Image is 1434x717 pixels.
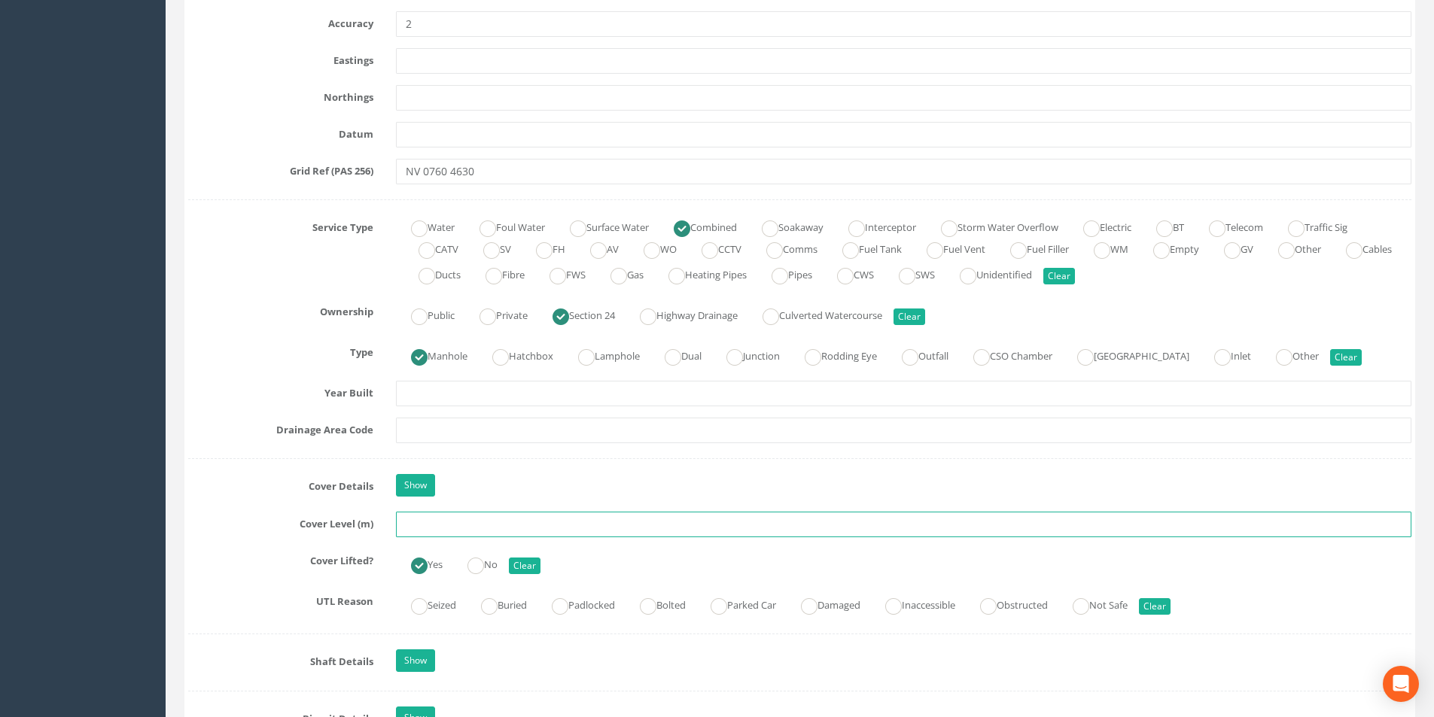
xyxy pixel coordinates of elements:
[537,593,615,615] label: Padlocked
[650,344,702,366] label: Dual
[958,344,1052,366] label: CSO Chamber
[177,548,385,568] label: Cover Lifted?
[177,85,385,105] label: Northings
[659,215,737,237] label: Combined
[833,215,916,237] label: Interceptor
[894,308,925,325] button: Clear
[757,263,812,284] label: Pipes
[1383,666,1419,702] div: Open Intercom Messenger
[396,552,443,574] label: Yes
[396,215,455,237] label: Water
[468,237,511,259] label: SV
[629,237,677,259] label: WO
[625,303,738,325] label: Highway Drainage
[177,589,385,609] label: UTL Reason
[396,649,435,672] a: Show
[747,303,882,325] label: Culverted Watercourse
[534,263,586,284] label: FWS
[625,593,686,615] label: Bolted
[177,159,385,178] label: Grid Ref (PAS 256)
[466,593,527,615] label: Buried
[396,344,467,366] label: Manhole
[177,418,385,437] label: Drainage Area Code
[470,263,525,284] label: Fibre
[696,593,776,615] label: Parked Car
[1331,237,1392,259] label: Cables
[1194,215,1263,237] label: Telecom
[509,557,540,574] button: Clear
[537,303,615,325] label: Section 24
[786,593,860,615] label: Damaged
[452,552,498,574] label: No
[1079,237,1128,259] label: WM
[1330,349,1362,366] button: Clear
[177,215,385,235] label: Service Type
[912,237,985,259] label: Fuel Vent
[1209,237,1253,259] label: GV
[177,122,385,141] label: Datum
[177,48,385,68] label: Eastings
[747,215,824,237] label: Soakaway
[751,237,817,259] label: Comms
[1261,344,1319,366] label: Other
[396,303,455,325] label: Public
[1062,344,1189,366] label: [GEOGRAPHIC_DATA]
[1141,215,1184,237] label: BT
[177,381,385,400] label: Year Built
[965,593,1048,615] label: Obstructed
[177,512,385,531] label: Cover Level (m)
[177,299,385,319] label: Ownership
[396,593,456,615] label: Seized
[926,215,1058,237] label: Storm Water Overflow
[464,303,528,325] label: Private
[1138,237,1199,259] label: Empty
[403,237,458,259] label: CATV
[870,593,955,615] label: Inaccessible
[790,344,877,366] label: Rodding Eye
[1139,598,1171,615] button: Clear
[1068,215,1131,237] label: Electric
[884,263,935,284] label: SWS
[464,215,545,237] label: Foul Water
[827,237,902,259] label: Fuel Tank
[477,344,553,366] label: Hatchbox
[1263,237,1321,259] label: Other
[1273,215,1347,237] label: Traffic Sig
[177,11,385,31] label: Accuracy
[403,263,461,284] label: Ducts
[575,237,619,259] label: AV
[521,237,565,259] label: FH
[177,649,385,669] label: Shaft Details
[822,263,874,284] label: CWS
[1058,593,1128,615] label: Not Safe
[563,344,640,366] label: Lamphole
[555,215,649,237] label: Surface Water
[177,340,385,360] label: Type
[1043,268,1075,284] button: Clear
[653,263,747,284] label: Heating Pipes
[1199,344,1251,366] label: Inlet
[887,344,948,366] label: Outfall
[595,263,644,284] label: Gas
[687,237,741,259] label: CCTV
[396,474,435,497] a: Show
[995,237,1069,259] label: Fuel Filler
[177,474,385,494] label: Cover Details
[945,263,1032,284] label: Unidentified
[711,344,780,366] label: Junction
